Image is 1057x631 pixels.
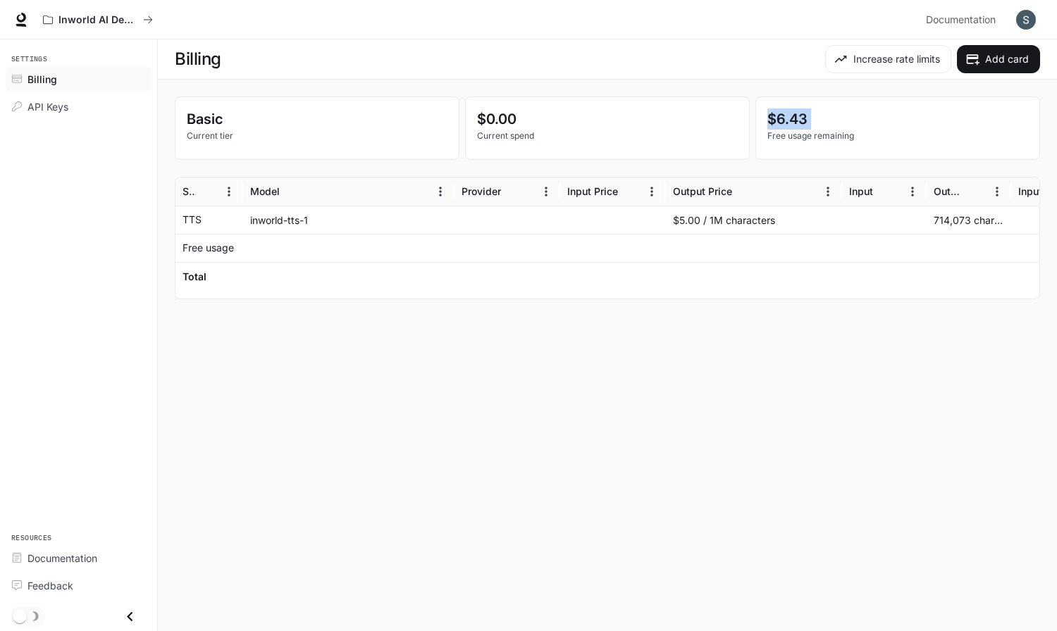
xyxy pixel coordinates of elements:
[281,181,302,202] button: Sort
[250,185,280,197] div: Model
[536,181,557,202] button: Menu
[175,45,221,73] h1: Billing
[6,573,152,598] a: Feedback
[734,181,755,202] button: Sort
[926,11,996,29] span: Documentation
[6,94,152,119] a: API Keys
[477,108,738,130] p: $0.00
[114,602,146,631] button: Close drawer
[187,130,447,142] p: Current tier
[673,185,732,197] div: Output Price
[502,181,524,202] button: Sort
[920,6,1006,34] a: Documentation
[957,45,1040,73] button: Add card
[37,6,159,34] button: All workspaces
[767,108,1028,130] p: $6.43
[27,72,57,87] span: Billing
[58,14,137,26] p: Inworld AI Demos
[817,181,839,202] button: Menu
[927,206,1011,234] div: 714,073 characters
[462,185,501,197] div: Provider
[243,206,455,234] div: inworld-tts-1
[183,270,206,284] h6: Total
[197,181,218,202] button: Sort
[1012,6,1040,34] button: User avatar
[619,181,641,202] button: Sort
[187,108,447,130] p: Basic
[183,241,234,255] p: Free usage
[27,578,73,593] span: Feedback
[987,181,1008,202] button: Menu
[430,181,451,202] button: Menu
[218,181,240,202] button: Menu
[1016,10,1036,30] img: User avatar
[767,130,1028,142] p: Free usage remaining
[183,185,196,197] div: Service
[825,45,951,73] button: Increase rate limits
[13,608,27,623] span: Dark mode toggle
[27,99,68,114] span: API Keys
[567,185,618,197] div: Input Price
[849,185,873,197] div: Input
[6,546,152,570] a: Documentation
[641,181,662,202] button: Menu
[6,67,152,92] a: Billing
[27,551,97,566] span: Documentation
[902,181,923,202] button: Menu
[965,181,987,202] button: Sort
[874,181,896,202] button: Sort
[934,185,964,197] div: Output
[183,213,202,227] p: TTS
[477,130,738,142] p: Current spend
[666,206,842,234] div: $5.00 / 1M characters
